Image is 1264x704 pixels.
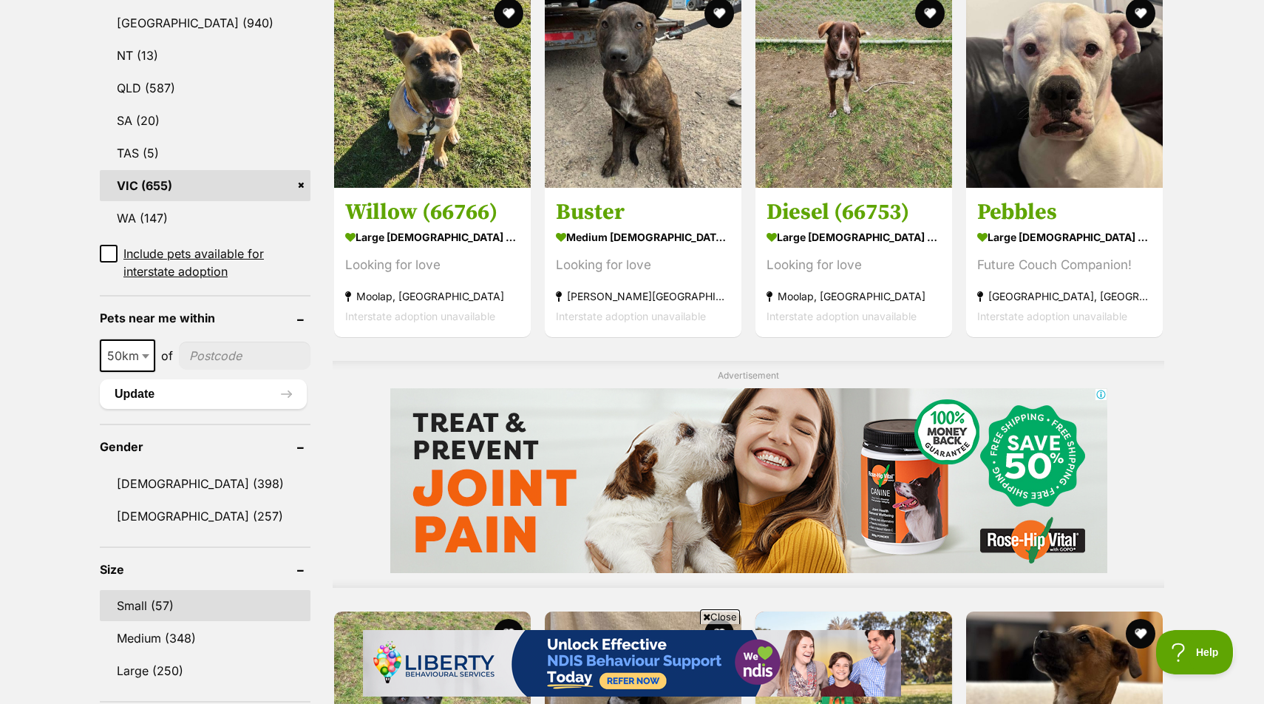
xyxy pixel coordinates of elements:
[100,655,310,686] a: Large (250)
[977,310,1127,322] span: Interstate adoption unavailable
[1126,619,1155,649] button: favourite
[100,379,307,409] button: Update
[100,501,310,532] a: [DEMOGRAPHIC_DATA] (257)
[123,245,310,280] span: Include pets available for interstate adoption
[100,72,310,104] a: QLD (587)
[556,226,730,248] strong: medium [DEMOGRAPHIC_DATA] Dog
[100,170,310,201] a: VIC (655)
[100,339,155,372] span: 50km
[100,623,310,654] a: Medium (348)
[334,187,531,337] a: Willow (66766) large [DEMOGRAPHIC_DATA] Dog Looking for love Moolap, [GEOGRAPHIC_DATA] Interstate...
[100,203,310,234] a: WA (147)
[345,310,495,322] span: Interstate adoption unavailable
[345,255,520,275] div: Looking for love
[100,40,310,71] a: NT (13)
[100,311,310,325] header: Pets near me within
[1156,630,1234,674] iframe: Help Scout Beacon - Open
[767,286,941,306] strong: Moolap, [GEOGRAPHIC_DATA]
[100,440,310,453] header: Gender
[390,388,1107,573] iframe: Advertisement
[100,563,310,576] header: Size
[179,342,310,370] input: postcode
[100,138,310,169] a: TAS (5)
[556,286,730,306] strong: [PERSON_NAME][GEOGRAPHIC_DATA]
[100,590,310,621] a: Small (57)
[345,198,520,226] h3: Willow (66766)
[767,255,941,275] div: Looking for love
[977,198,1152,226] h3: Pebbles
[966,187,1163,337] a: Pebbles large [DEMOGRAPHIC_DATA] Dog Future Couch Companion! [GEOGRAPHIC_DATA], [GEOGRAPHIC_DATA]...
[556,255,730,275] div: Looking for love
[556,198,730,226] h3: Buster
[494,619,523,649] button: favourite
[700,609,740,624] span: Close
[545,187,741,337] a: Buster medium [DEMOGRAPHIC_DATA] Dog Looking for love [PERSON_NAME][GEOGRAPHIC_DATA] Interstate a...
[100,245,310,280] a: Include pets available for interstate adoption
[977,286,1152,306] strong: [GEOGRAPHIC_DATA], [GEOGRAPHIC_DATA]
[977,226,1152,248] strong: large [DEMOGRAPHIC_DATA] Dog
[767,226,941,248] strong: large [DEMOGRAPHIC_DATA] Dog
[767,310,917,322] span: Interstate adoption unavailable
[363,630,901,697] iframe: Advertisement
[556,310,706,322] span: Interstate adoption unavailable
[977,255,1152,275] div: Future Couch Companion!
[100,105,310,136] a: SA (20)
[161,347,173,365] span: of
[333,361,1164,588] div: Advertisement
[767,198,941,226] h3: Diesel (66753)
[100,468,310,499] a: [DEMOGRAPHIC_DATA] (398)
[345,286,520,306] strong: Moolap, [GEOGRAPHIC_DATA]
[345,226,520,248] strong: large [DEMOGRAPHIC_DATA] Dog
[100,7,310,38] a: [GEOGRAPHIC_DATA] (940)
[755,187,952,337] a: Diesel (66753) large [DEMOGRAPHIC_DATA] Dog Looking for love Moolap, [GEOGRAPHIC_DATA] Interstate...
[101,345,154,366] span: 50km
